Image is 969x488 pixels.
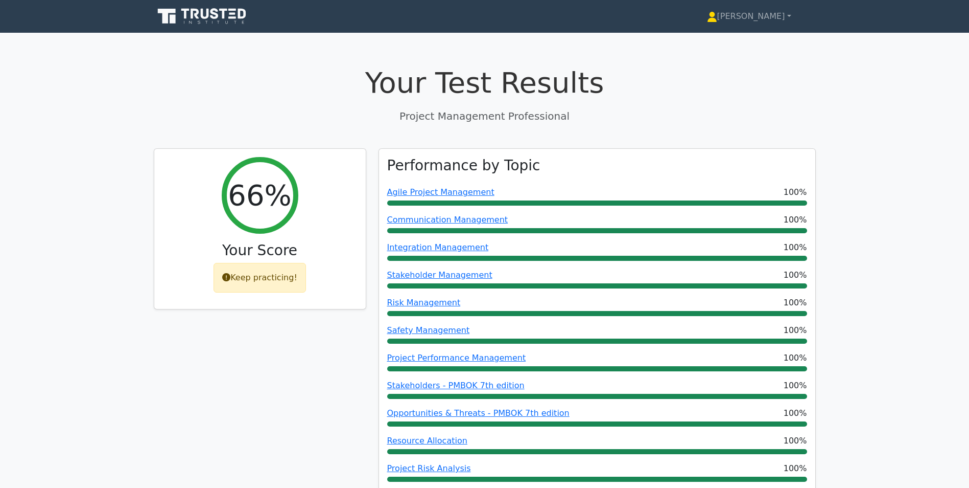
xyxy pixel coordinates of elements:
h3: Performance by Topic [387,157,540,174]
span: 100% [784,297,807,309]
a: Resource Allocation [387,436,467,446]
a: Integration Management [387,242,489,252]
h1: Your Test Results [154,65,816,100]
span: 100% [784,462,807,475]
a: Stakeholder Management [387,270,492,280]
a: Project Risk Analysis [387,463,471,473]
a: Communication Management [387,215,508,225]
span: 100% [784,241,807,254]
span: 100% [784,380,807,392]
span: 100% [784,269,807,281]
span: 100% [784,435,807,447]
p: Project Management Professional [154,108,816,124]
span: 100% [784,324,807,337]
span: 100% [784,214,807,226]
div: Keep practicing! [214,263,306,293]
a: Agile Project Management [387,187,494,197]
a: [PERSON_NAME] [682,6,816,27]
h3: Your Score [162,242,358,259]
h2: 66% [228,178,291,212]
a: Risk Management [387,298,461,307]
span: 100% [784,186,807,198]
a: Opportunities & Threats - PMBOK 7th edition [387,408,570,418]
span: 100% [784,407,807,419]
a: Stakeholders - PMBOK 7th edition [387,381,525,390]
a: Safety Management [387,325,470,335]
span: 100% [784,352,807,364]
a: Project Performance Management [387,353,526,363]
